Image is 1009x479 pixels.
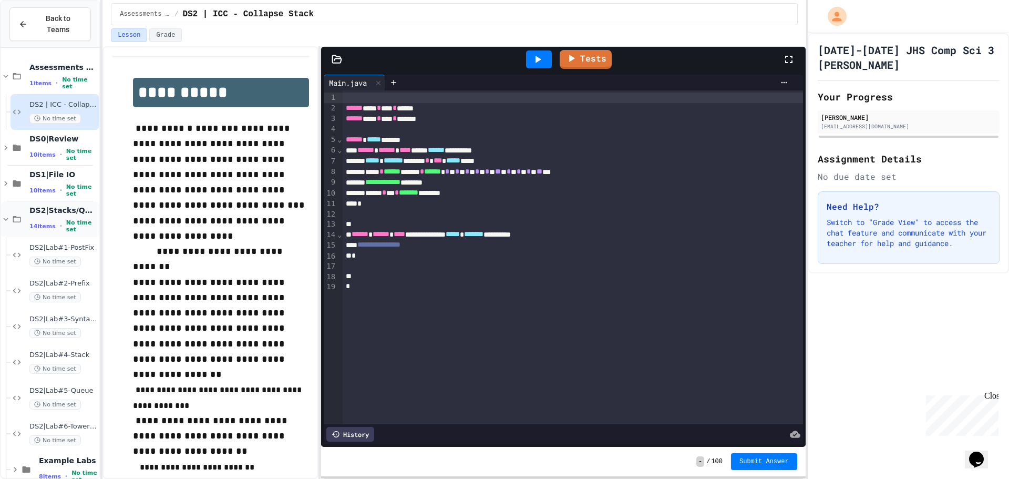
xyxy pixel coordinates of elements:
span: 10 items [29,187,56,194]
div: 9 [324,177,337,188]
span: DS2|Stacks/Queues [29,206,97,215]
span: Back to Teams [34,13,82,35]
div: Chat with us now!Close [4,4,73,67]
span: DS1|File IO [29,170,97,179]
span: DS2|Lab#6-Tower of [GEOGRAPHIC_DATA](Extra Credit) [29,422,97,431]
div: [PERSON_NAME] [821,113,996,122]
div: 13 [324,219,337,230]
span: 1 items [29,80,52,87]
div: My Account [817,4,849,28]
div: 2 [324,103,337,114]
span: 100 [711,457,723,466]
span: No time set [66,148,97,161]
span: No time set [29,435,81,445]
div: 4 [324,124,337,135]
span: No time set [29,292,81,302]
iframe: chat widget [922,391,998,436]
span: • [60,186,62,195]
button: Lesson [111,28,147,42]
span: Fold line [337,146,342,154]
div: 5 [324,135,337,145]
div: 12 [324,209,337,220]
button: Grade [149,28,182,42]
div: 3 [324,114,337,124]
span: No time set [29,328,81,338]
div: 11 [324,199,337,209]
div: 18 [324,272,337,282]
span: DS2|Lab#5-Queue [29,386,97,395]
button: Submit Answer [731,453,797,470]
span: DS2|Lab#2-Prefix [29,279,97,288]
span: No time set [66,219,97,233]
div: 8 [324,167,337,177]
div: No due date set [818,170,1000,183]
span: • [60,150,62,159]
div: 15 [324,240,337,251]
span: No time set [29,364,81,374]
span: / [706,457,710,466]
div: [EMAIL_ADDRESS][DOMAIN_NAME] [821,123,996,130]
span: Submit Answer [739,457,789,466]
div: 7 [324,156,337,167]
span: No time set [62,76,97,90]
h2: Your Progress [818,89,1000,104]
span: DS0|Review [29,134,97,144]
span: No time set [66,184,97,197]
span: • [56,79,58,87]
div: History [326,427,374,442]
span: • [60,222,62,230]
div: 10 [324,188,337,199]
h2: Assignment Details [818,151,1000,166]
iframe: chat widget [965,437,998,468]
div: 17 [324,261,337,272]
div: 19 [324,282,337,292]
span: DS2|Lab#1-PostFix [29,243,97,252]
span: Fold line [337,230,342,239]
div: 14 [324,230,337,240]
span: / [174,10,178,18]
button: Back to Teams [9,7,91,41]
div: 1 [324,93,337,103]
span: No time set [29,114,81,124]
div: Main.java [324,77,372,88]
span: DS2|Lab#4-Stack [29,351,97,360]
div: 16 [324,251,337,262]
span: DS2 | ICC - Collapse Stack [182,8,314,21]
span: DS2 | ICC - Collapse Stack [29,100,97,109]
div: 6 [324,145,337,156]
span: Fold line [337,135,342,144]
span: - [696,456,704,467]
span: Example Labs [39,456,97,465]
div: Main.java [324,75,385,90]
span: DS2|Lab#3-Syntax Checker [29,315,97,324]
p: Switch to "Grade View" to access the chat feature and communicate with your teacher for help and ... [827,217,991,249]
a: Tests [560,50,612,69]
span: Assessments Labs [DATE] - [DATE] [29,63,97,72]
h3: Need Help? [827,200,991,213]
span: No time set [29,400,81,410]
span: 10 items [29,151,56,158]
span: 14 items [29,223,56,230]
h1: [DATE]-[DATE] JHS Comp Sci 3 [PERSON_NAME] [818,43,1000,72]
span: Assessments Labs 2025 - 2026 [120,10,170,18]
span: No time set [29,257,81,267]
